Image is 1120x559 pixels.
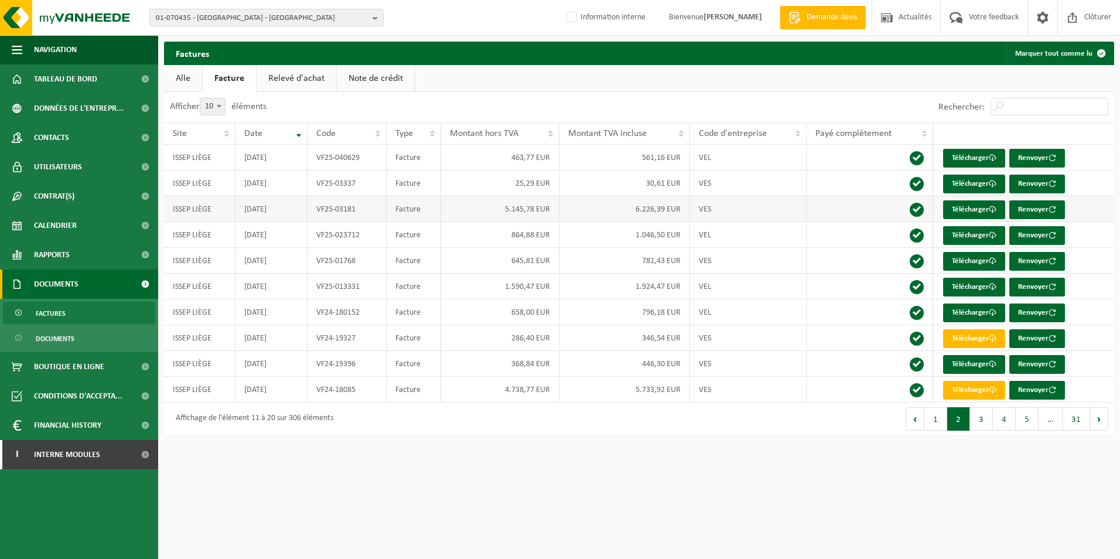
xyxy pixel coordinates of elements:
[906,407,924,431] button: Previous
[36,328,74,350] span: Documents
[387,248,441,274] td: Facture
[387,377,441,403] td: Facture
[235,222,307,248] td: [DATE]
[970,407,993,431] button: 3
[564,9,646,26] label: Information interne
[938,103,985,112] label: Rechercher:
[441,171,559,196] td: 25,29 EUR
[1009,329,1065,348] button: Renvoyer
[387,274,441,299] td: Facture
[559,222,690,248] td: 1.046,50 EUR
[34,211,77,240] span: Calendrier
[235,299,307,325] td: [DATE]
[308,222,387,248] td: VF25-023712
[173,129,187,138] span: Site
[690,377,807,403] td: VES
[943,149,1005,168] a: Télécharger
[441,351,559,377] td: 368,84 EUR
[1009,226,1065,245] button: Renvoyer
[441,248,559,274] td: 645,81 EUR
[1090,407,1108,431] button: Next
[164,351,235,377] td: ISSEP LIÈGE
[3,327,155,349] a: Documents
[780,6,866,29] a: Demande devis
[690,325,807,351] td: VES
[441,377,559,403] td: 4.738,77 EUR
[34,123,69,152] span: Contacts
[257,65,336,92] a: Relevé d'achat
[559,325,690,351] td: 346,54 EUR
[308,274,387,299] td: VF25-013331
[164,377,235,403] td: ISSEP LIÈGE
[450,129,518,138] span: Montant hors TVA
[164,196,235,222] td: ISSEP LIÈGE
[387,222,441,248] td: Facture
[943,175,1005,193] a: Télécharger
[235,325,307,351] td: [DATE]
[308,196,387,222] td: VF25-03181
[170,102,267,111] label: Afficher éléments
[1063,407,1090,431] button: 31
[441,274,559,299] td: 1.590,47 EUR
[690,274,807,299] td: VEL
[559,145,690,171] td: 561,16 EUR
[943,381,1005,400] a: Télécharger
[947,407,970,431] button: 2
[308,171,387,196] td: VF25-03337
[235,377,307,403] td: [DATE]
[387,171,441,196] td: Facture
[244,129,262,138] span: Date
[690,171,807,196] td: VES
[34,381,122,411] span: Conditions d'accepta...
[1009,175,1065,193] button: Renvoyer
[943,278,1005,296] a: Télécharger
[690,299,807,325] td: VEL
[34,240,70,270] span: Rapports
[1016,407,1039,431] button: 5
[690,248,807,274] td: VES
[235,274,307,299] td: [DATE]
[164,42,221,64] h2: Factures
[559,248,690,274] td: 781,43 EUR
[203,65,256,92] a: Facture
[34,94,124,123] span: Données de l'entrepr...
[164,171,235,196] td: ISSEP LIÈGE
[235,196,307,222] td: [DATE]
[943,329,1005,348] a: Télécharger
[559,299,690,325] td: 796,18 EUR
[690,351,807,377] td: VES
[559,377,690,403] td: 5.733,92 EUR
[200,98,226,115] span: 10
[1039,407,1063,431] span: …
[34,35,77,64] span: Navigation
[1009,381,1065,400] button: Renvoyer
[12,440,22,469] span: I
[1009,149,1065,168] button: Renvoyer
[34,440,100,469] span: Interne modules
[387,145,441,171] td: Facture
[164,145,235,171] td: ISSEP LIÈGE
[690,222,807,248] td: VEL
[156,9,368,27] span: 01-070435 - [GEOGRAPHIC_DATA] - [GEOGRAPHIC_DATA]
[34,64,97,94] span: Tableau de bord
[943,226,1005,245] a: Télécharger
[316,129,336,138] span: Code
[1009,355,1065,374] button: Renvoyer
[308,248,387,274] td: VF25-01768
[804,12,860,23] span: Demande devis
[1009,304,1065,322] button: Renvoyer
[704,13,762,22] strong: [PERSON_NAME]
[1009,200,1065,219] button: Renvoyer
[235,351,307,377] td: [DATE]
[387,299,441,325] td: Facture
[308,351,387,377] td: VF24-19396
[308,325,387,351] td: VF24-19327
[308,145,387,171] td: VF25-040629
[559,274,690,299] td: 1.924,47 EUR
[235,248,307,274] td: [DATE]
[387,351,441,377] td: Facture
[993,407,1016,431] button: 4
[943,304,1005,322] a: Télécharger
[387,325,441,351] td: Facture
[308,377,387,403] td: VF24-18085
